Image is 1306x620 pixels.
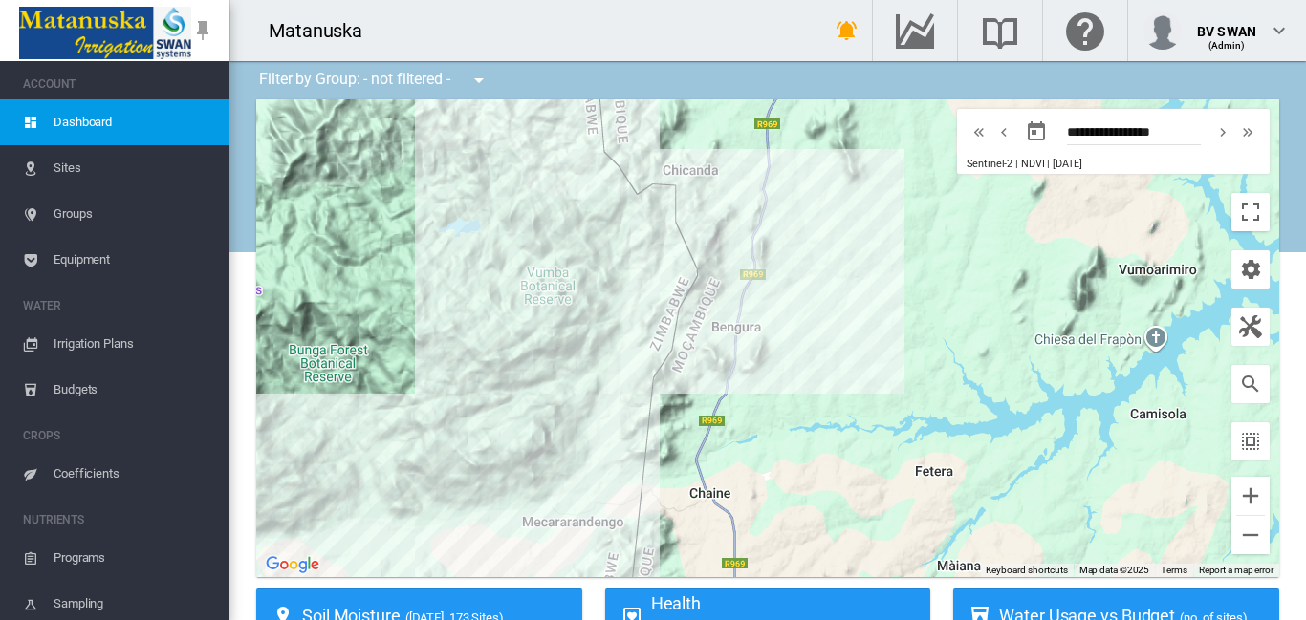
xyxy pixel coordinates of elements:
[969,120,990,143] md-icon: icon-chevron-double-left
[967,158,1044,170] span: Sentinel-2 | NDVI
[1231,193,1270,231] button: Toggle fullscreen view
[1079,565,1150,575] span: Map data ©2025
[1239,430,1262,453] md-icon: icon-select-all
[1047,158,1081,170] span: | [DATE]
[991,120,1016,143] button: icon-chevron-left
[1268,19,1291,42] md-icon: icon-chevron-down
[967,120,991,143] button: icon-chevron-double-left
[828,11,866,50] button: icon-bell-ring
[1239,373,1262,396] md-icon: icon-magnify
[54,535,214,581] span: Programs
[1197,14,1256,33] div: BV SWAN
[54,367,214,413] span: Budgets
[986,564,1068,577] button: Keyboard shortcuts
[468,69,490,92] md-icon: icon-menu-down
[1231,516,1270,554] button: Zoom out
[245,61,504,99] div: Filter by Group: - not filtered -
[23,420,214,451] span: CROPS
[1239,258,1262,281] md-icon: icon-cog
[54,191,214,237] span: Groups
[1161,565,1187,575] a: Terms
[1143,11,1182,50] img: profile.jpg
[1231,422,1270,460] button: icon-select-all
[1231,477,1270,515] button: Zoom in
[1212,120,1233,143] md-icon: icon-chevron-right
[977,19,1023,42] md-icon: Search the knowledge base
[54,321,214,367] span: Irrigation Plans
[1199,565,1273,575] a: Report a map error
[1210,120,1235,143] button: icon-chevron-right
[269,17,380,44] div: Matanuska
[1231,250,1270,289] button: icon-cog
[892,19,938,42] md-icon: Go to the Data Hub
[1017,113,1056,151] button: md-calendar
[836,19,859,42] md-icon: icon-bell-ring
[1237,120,1258,143] md-icon: icon-chevron-double-right
[460,61,498,99] button: icon-menu-down
[23,69,214,99] span: ACCOUNT
[191,19,214,42] md-icon: icon-pin
[1208,40,1246,51] span: (Admin)
[19,7,191,59] img: Matanuska_LOGO.png
[54,451,214,497] span: Coefficients
[261,552,324,577] a: Open this area in Google Maps (opens a new window)
[1235,120,1260,143] button: icon-chevron-double-right
[993,120,1014,143] md-icon: icon-chevron-left
[261,552,324,577] img: Google
[54,145,214,191] span: Sites
[1062,19,1108,42] md-icon: Click here for help
[23,290,214,321] span: WATER
[54,237,214,283] span: Equipment
[54,99,214,145] span: Dashboard
[23,504,214,535] span: NUTRIENTS
[1231,365,1270,403] button: icon-magnify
